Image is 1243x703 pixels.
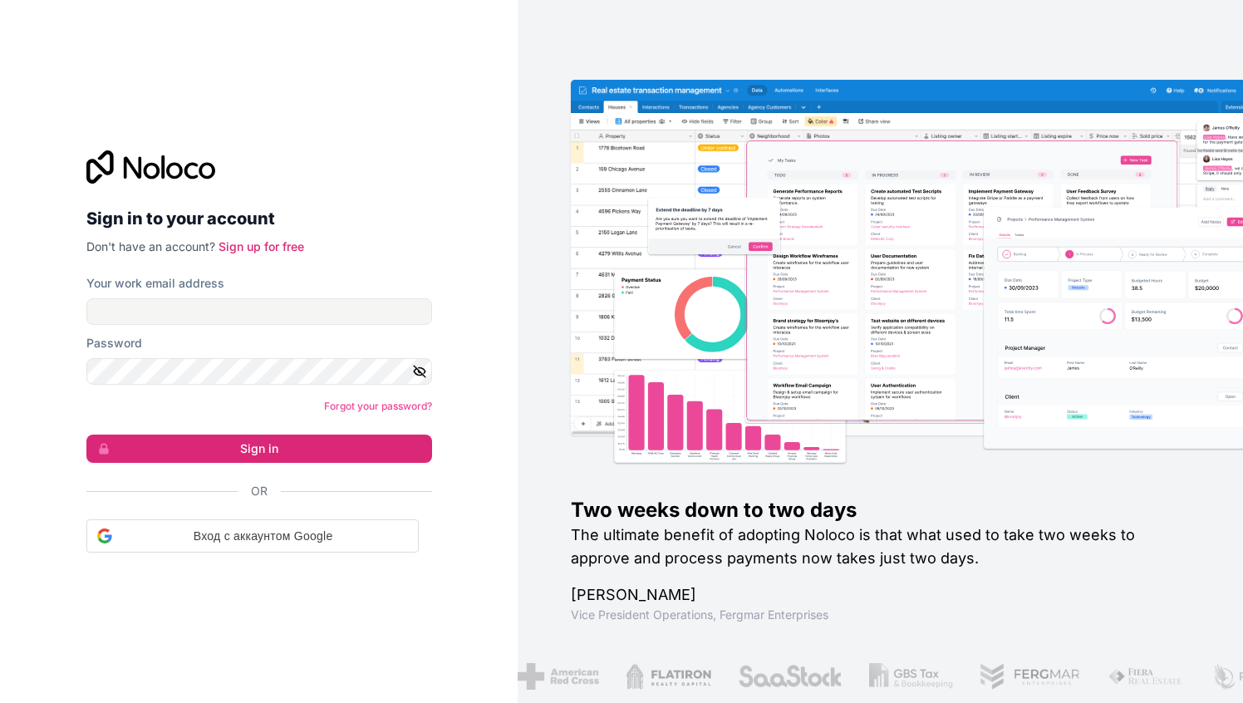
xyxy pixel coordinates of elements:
[86,275,224,292] label: Your work email address
[86,298,432,325] input: Email address
[86,239,215,253] span: Don't have an account?
[571,497,1190,524] h1: Two weeks down to two days
[324,400,432,412] a: Forgot your password?
[516,663,597,690] img: /assets/american-red-cross-BAupjrZR.png
[571,524,1190,570] h2: The ultimate benefit of adopting Noloco is that what used to take two weeks to approve and proces...
[571,607,1190,623] h1: Vice President Operations , Fergmar Enterprises
[867,663,952,690] img: /assets/gbstax-C-GtDUiK.png
[219,239,304,253] a: Sign up for free
[119,528,408,545] span: Вход с аккаунтом Google
[86,204,432,234] h2: Sign in to your account
[86,358,432,385] input: Password
[86,335,142,351] label: Password
[1106,663,1184,690] img: /assets/fiera-fwj2N5v4.png
[624,663,710,690] img: /assets/flatiron-C8eUkumj.png
[86,519,419,553] div: Вход с аккаунтом Google
[86,435,432,463] button: Sign in
[736,663,841,690] img: /assets/saastock-C6Zbiodz.png
[978,663,1079,690] img: /assets/fergmar-CudnrXN5.png
[251,483,268,499] span: Or
[571,583,1190,607] h1: [PERSON_NAME]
